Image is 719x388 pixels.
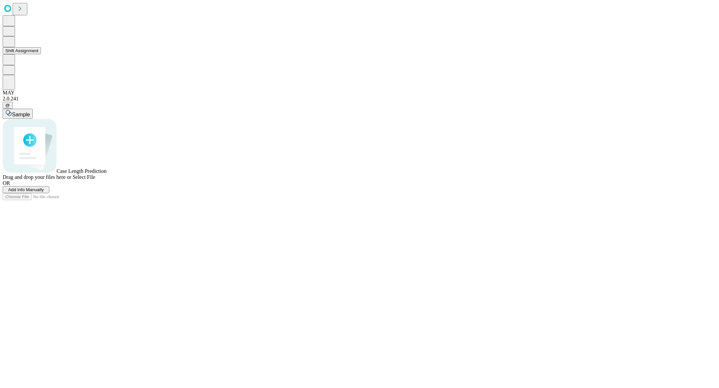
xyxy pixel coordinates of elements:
[3,96,716,102] div: 2.0.241
[3,47,41,54] button: Shift Assignment
[5,103,10,108] span: @
[73,174,95,180] span: Select File
[57,168,107,174] span: Case Length Prediction
[3,186,49,193] button: Add Info Manually
[3,90,716,96] div: MAY
[3,102,13,109] button: @
[8,187,44,192] span: Add Info Manually
[3,109,33,119] button: Sample
[3,174,71,180] span: Drag and drop your files here or
[12,112,30,117] span: Sample
[3,180,10,186] span: OR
